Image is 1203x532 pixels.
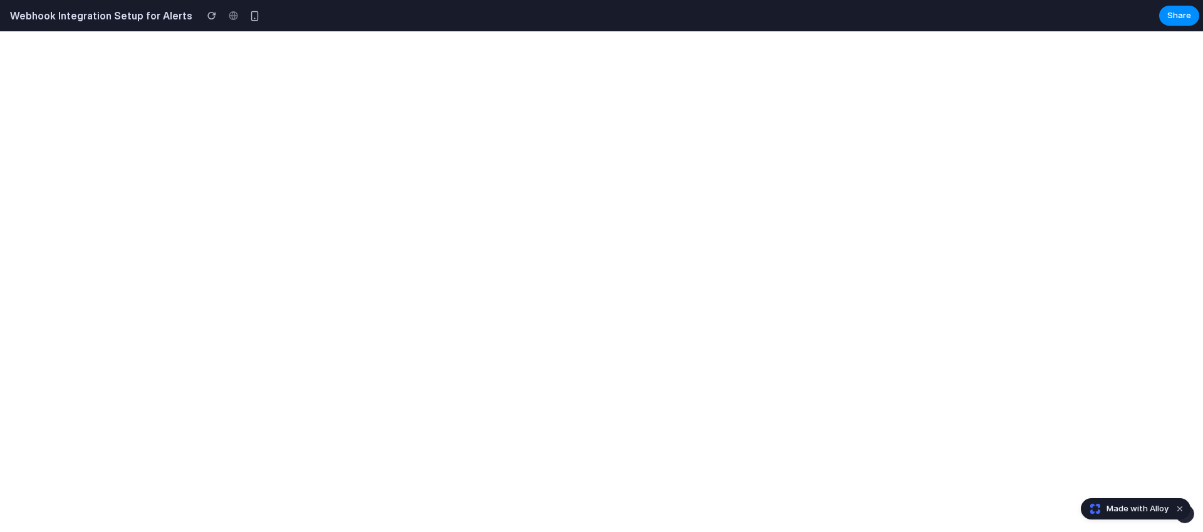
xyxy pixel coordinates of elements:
button: Share [1159,6,1199,26]
span: Share [1167,9,1191,22]
button: Dismiss watermark [1172,501,1187,516]
a: Made with Alloy [1081,503,1170,515]
h2: Webhook Integration Setup for Alerts [5,8,192,23]
span: Made with Alloy [1107,503,1169,515]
